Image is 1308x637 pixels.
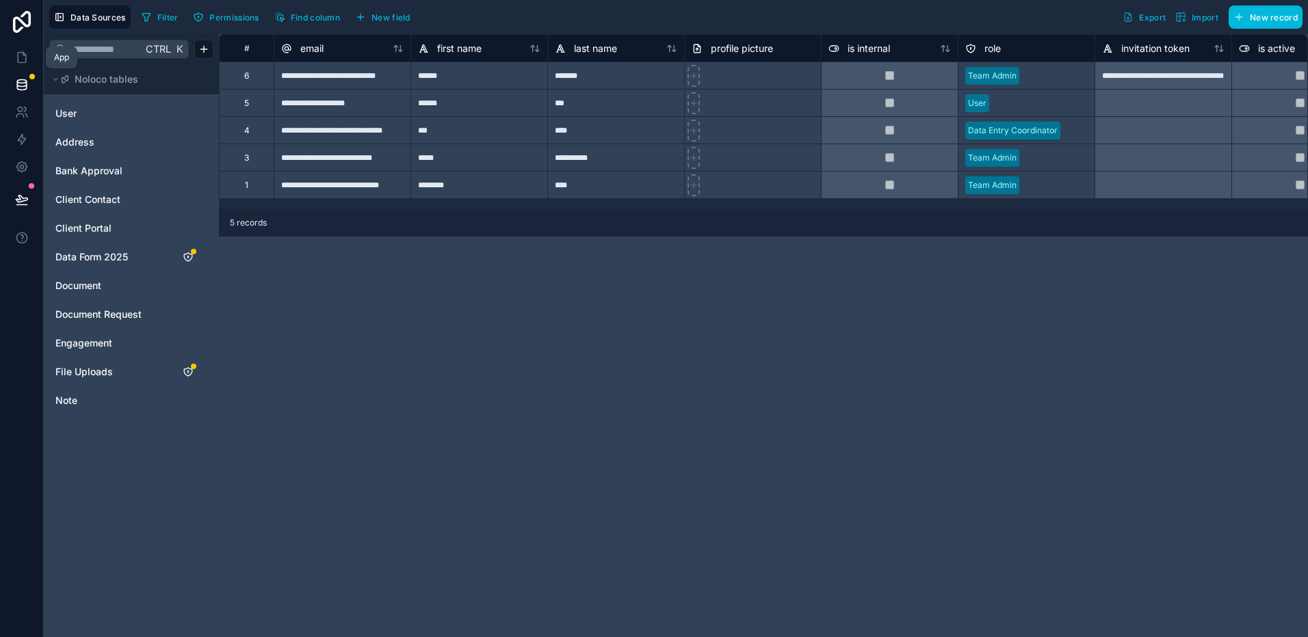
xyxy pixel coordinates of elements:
button: New field [350,7,415,27]
div: Client Portal [49,217,213,239]
a: Bank Approval [55,164,166,178]
a: New record [1223,5,1303,29]
a: Client Portal [55,221,166,235]
button: Export [1118,5,1170,29]
a: Document Request [55,308,166,321]
span: Noloco tables [75,72,138,86]
span: Import [1192,12,1218,23]
a: Permissions [188,7,269,27]
span: File Uploads [55,365,113,379]
div: 1 [245,180,248,191]
span: Export [1139,12,1166,23]
span: New field [371,12,410,23]
div: 6 [244,70,249,81]
div: 4 [244,125,250,136]
span: role [984,42,1001,55]
span: first name [437,42,482,55]
a: User [55,107,166,120]
div: Team Admin [968,179,1017,191]
span: Document Request [55,308,142,321]
span: Note [55,394,77,407]
span: Client Portal [55,221,112,235]
span: email [300,42,324,55]
a: Address [55,135,166,149]
a: File Uploads [55,365,166,379]
button: New record [1229,5,1303,29]
div: Client Contact [49,189,213,211]
div: Bank Approval [49,160,213,182]
span: Document [55,279,101,293]
span: Filter [157,12,179,23]
div: Data Form 2025 [49,246,213,268]
div: Note [49,390,213,411]
div: 3 [244,152,249,163]
button: Data Sources [49,5,131,29]
span: Permissions [209,12,259,23]
span: is internal [848,42,890,55]
div: Data Entry Coordinator [968,124,1058,137]
span: profile picture [711,42,773,55]
span: invitation token [1121,42,1190,55]
span: Client Contact [55,193,120,206]
span: Ctrl [144,40,172,57]
button: Filter [136,7,183,27]
span: is active [1258,42,1295,55]
span: 5 records [230,217,267,228]
div: User [968,97,986,109]
span: Bank Approval [55,164,122,178]
span: Data Form 2025 [55,250,128,264]
span: Find column [291,12,340,23]
button: Import [1170,5,1223,29]
div: # [230,43,263,53]
span: User [55,107,77,120]
button: Noloco tables [49,70,205,89]
span: Engagement [55,336,112,350]
div: Document Request [49,303,213,325]
span: Data Sources [70,12,126,23]
div: File Uploads [49,361,213,383]
div: App [54,52,69,63]
div: Team Admin [968,70,1017,82]
button: Find column [270,7,345,27]
a: Note [55,394,166,407]
button: Permissions [188,7,263,27]
a: Document [55,279,166,293]
a: Data Form 2025 [55,250,166,264]
div: Document [49,275,213,297]
span: K [174,44,184,54]
span: Address [55,135,94,149]
div: 5 [244,98,249,109]
a: Engagement [55,336,166,350]
div: Address [49,131,213,153]
div: Engagement [49,332,213,354]
div: User [49,103,213,124]
div: Team Admin [968,152,1017,164]
span: New record [1250,12,1298,23]
a: Client Contact [55,193,166,206]
span: last name [574,42,617,55]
